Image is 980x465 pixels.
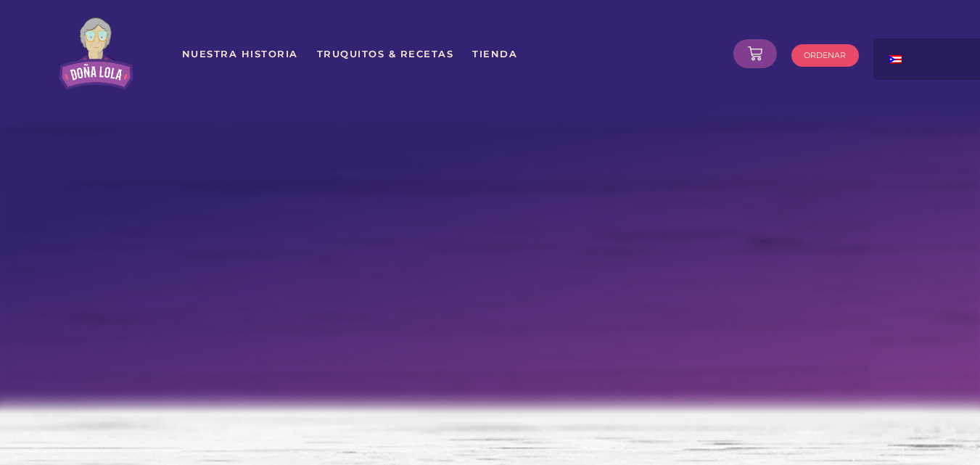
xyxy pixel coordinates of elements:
span: ORDENAR [804,52,846,59]
a: Nuestra Historia [181,41,299,67]
nav: Menu [181,41,720,67]
img: Spanish [889,55,902,64]
a: Truquitos & Recetas [316,41,455,67]
a: Tienda [472,41,518,67]
a: ORDENAR [791,44,859,67]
